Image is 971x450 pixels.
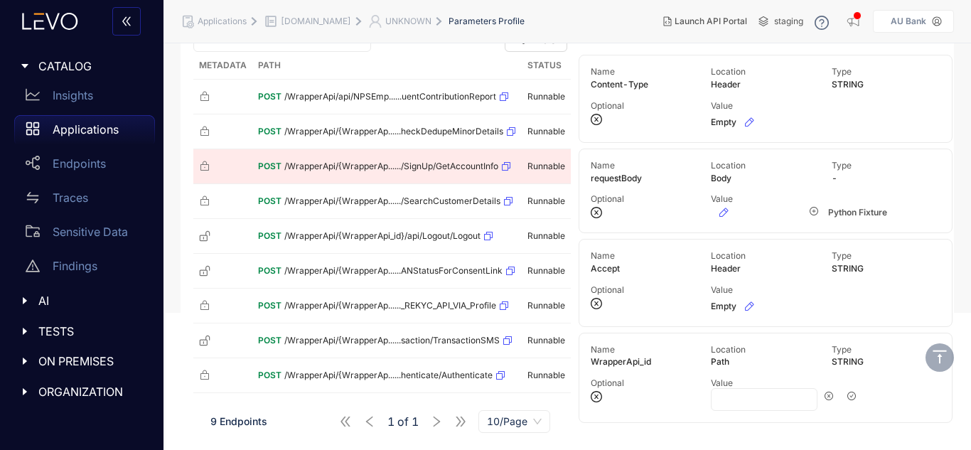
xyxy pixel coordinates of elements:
[252,52,522,80] th: Path
[591,285,699,295] div: Optional
[591,391,602,402] span: close-circle
[527,335,565,345] span: Runnable
[527,126,565,136] span: Runnable
[591,194,699,204] div: Optional
[38,325,144,338] span: TESTS
[281,16,351,26] span: [DOMAIN_NAME]
[20,296,30,306] span: caret-right
[258,301,281,311] span: POST
[711,67,820,77] div: Location
[675,16,747,26] span: Launch API Portal
[527,300,565,311] span: Runnable
[385,16,431,26] span: UNKNOWN
[591,67,699,77] div: Name
[591,80,699,90] div: Content-Type
[527,161,565,171] span: Runnable
[258,161,281,171] span: POST
[711,114,880,131] div: Empty
[387,415,419,428] span: of
[284,161,498,171] span: /WrapperApi/{WrapperAp....../SignUp/GetAccountInfo
[284,127,503,136] span: /WrapperApi/{WrapperAp......heckDedupeMinorDetails
[14,149,155,183] a: Endpoints
[591,357,699,367] div: WrapperApi_id
[522,52,571,80] th: Status
[591,298,602,309] span: close-circle
[808,207,820,218] span: plus-circle
[711,173,820,183] div: Body
[9,377,155,407] div: ORGANIZATION
[26,191,40,205] span: swap
[801,204,894,221] button: plus-circlePython Fixture
[711,298,880,315] div: Empty
[387,415,395,428] span: 1
[527,370,565,380] span: Runnable
[832,357,940,367] div: STRING
[711,357,820,367] div: Path
[832,80,940,90] div: STRING
[258,370,281,380] span: POST
[711,194,790,204] div: Value
[832,173,940,183] div: -
[38,294,144,307] span: AI
[832,264,940,274] div: STRING
[591,264,699,274] div: Accept
[26,259,40,273] span: warning
[817,388,840,405] button: close-circle
[832,251,940,261] div: Type
[53,123,119,136] p: Applications
[284,301,496,311] span: /WrapperApi/{WrapperAp......_REKYC_API_VIA_Profile
[931,348,948,365] span: vertical-align-top
[284,266,503,276] span: /WrapperApi/{WrapperAp......ANStatusForConsentLink
[711,345,820,355] div: Location
[112,7,141,36] button: double-left
[832,345,940,355] div: Type
[591,161,699,171] div: Name
[9,286,155,316] div: AI
[258,231,281,241] span: POST
[193,52,252,80] th: Metadata
[20,326,30,336] span: caret-right
[449,16,525,26] span: Parameters Profile
[258,196,281,206] span: POST
[20,356,30,366] span: caret-right
[284,92,496,102] span: /WrapperApi/api/NPSEmp......uentContributionReport
[38,60,144,73] span: CATALOG
[53,157,106,170] p: Endpoints
[9,316,155,346] div: TESTS
[258,127,281,136] span: POST
[591,101,699,111] div: Optional
[832,161,940,171] div: Type
[9,51,155,81] div: CATALOG
[711,101,880,111] div: Value
[652,10,758,33] button: Launch API Portal
[284,370,493,380] span: /WrapperApi/{WrapperAp......henticate/Authenticate
[284,196,500,206] span: /WrapperApi/{WrapperAp....../SearchCustomerDetails
[53,191,88,204] p: Traces
[9,346,155,376] div: ON PREMISES
[847,392,856,402] span: check-circle
[258,336,281,345] span: POST
[14,218,155,252] a: Sensitive Data
[527,265,565,276] span: Runnable
[210,415,267,427] span: 9 Endpoints
[891,16,926,26] p: AU Bank
[121,16,132,28] span: double-left
[38,355,144,368] span: ON PREMISES
[14,252,155,286] a: Findings
[828,208,887,218] span: Python Fixture
[284,336,500,345] span: /WrapperApi/{WrapperAp......saction/TransactionSMS
[591,173,699,183] div: requestBody
[591,345,699,355] div: Name
[711,161,820,171] div: Location
[258,92,281,102] span: POST
[368,14,385,28] span: user
[527,230,565,241] span: Runnable
[711,251,820,261] div: Location
[38,385,144,398] span: ORGANIZATION
[412,415,419,428] span: 1
[20,387,30,397] span: caret-right
[20,61,30,71] span: caret-right
[53,89,93,102] p: Insights
[14,183,155,218] a: Traces
[258,266,281,276] span: POST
